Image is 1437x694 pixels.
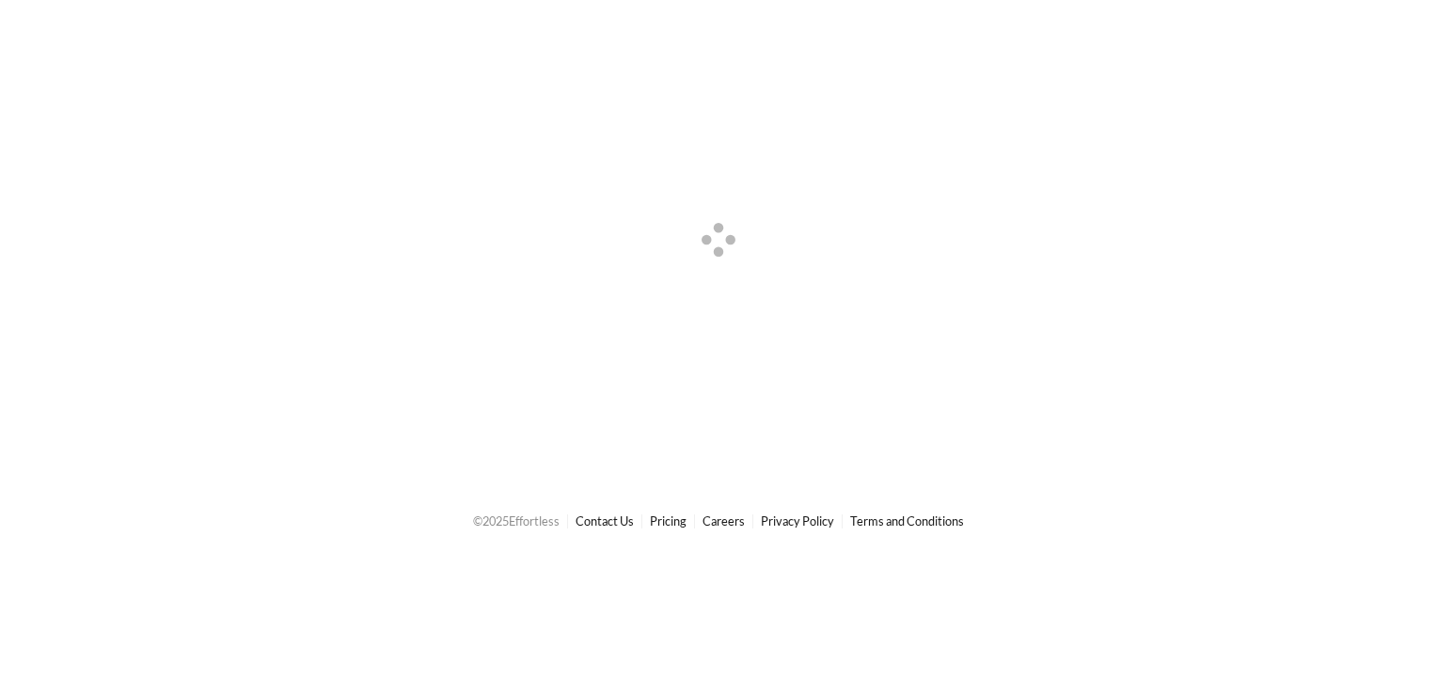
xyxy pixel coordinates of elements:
[761,513,834,528] a: Privacy Policy
[703,513,745,528] a: Careers
[473,513,560,528] span: © 2025 Effortless
[850,513,964,528] a: Terms and Conditions
[576,513,634,528] a: Contact Us
[650,513,687,528] a: Pricing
